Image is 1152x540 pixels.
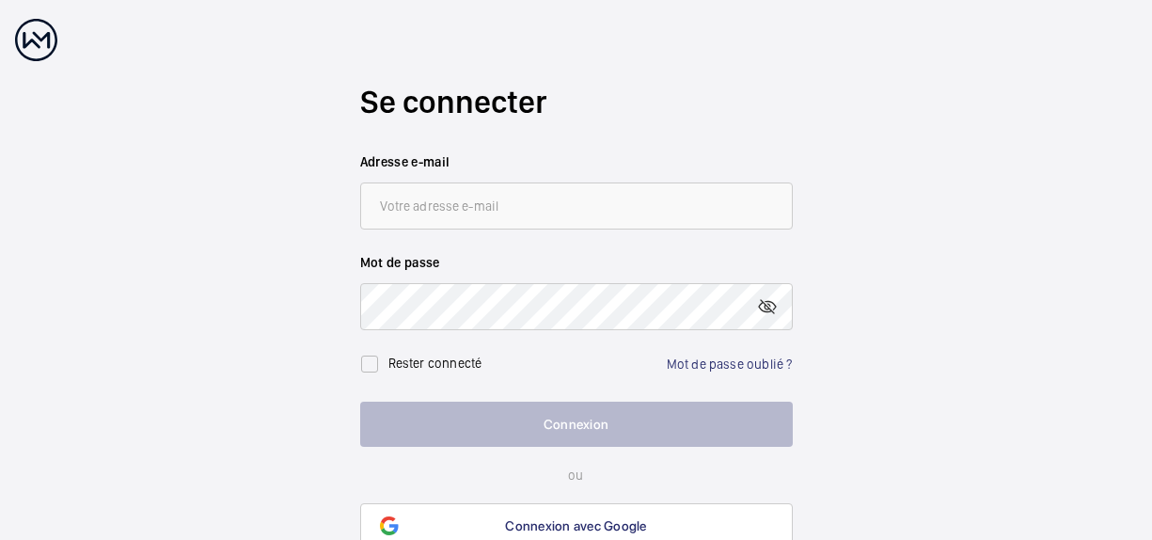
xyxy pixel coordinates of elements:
span: Connexion avec Google [505,518,646,533]
p: ou [360,466,793,484]
h2: Se connecter [360,80,793,124]
button: Connexion [360,402,793,447]
a: Mot de passe oublié ? [667,357,793,372]
label: Rester connecté [388,356,482,371]
label: Adresse e-mail [360,152,793,171]
input: Votre adresse e-mail [360,183,793,230]
label: Mot de passe [360,253,793,272]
